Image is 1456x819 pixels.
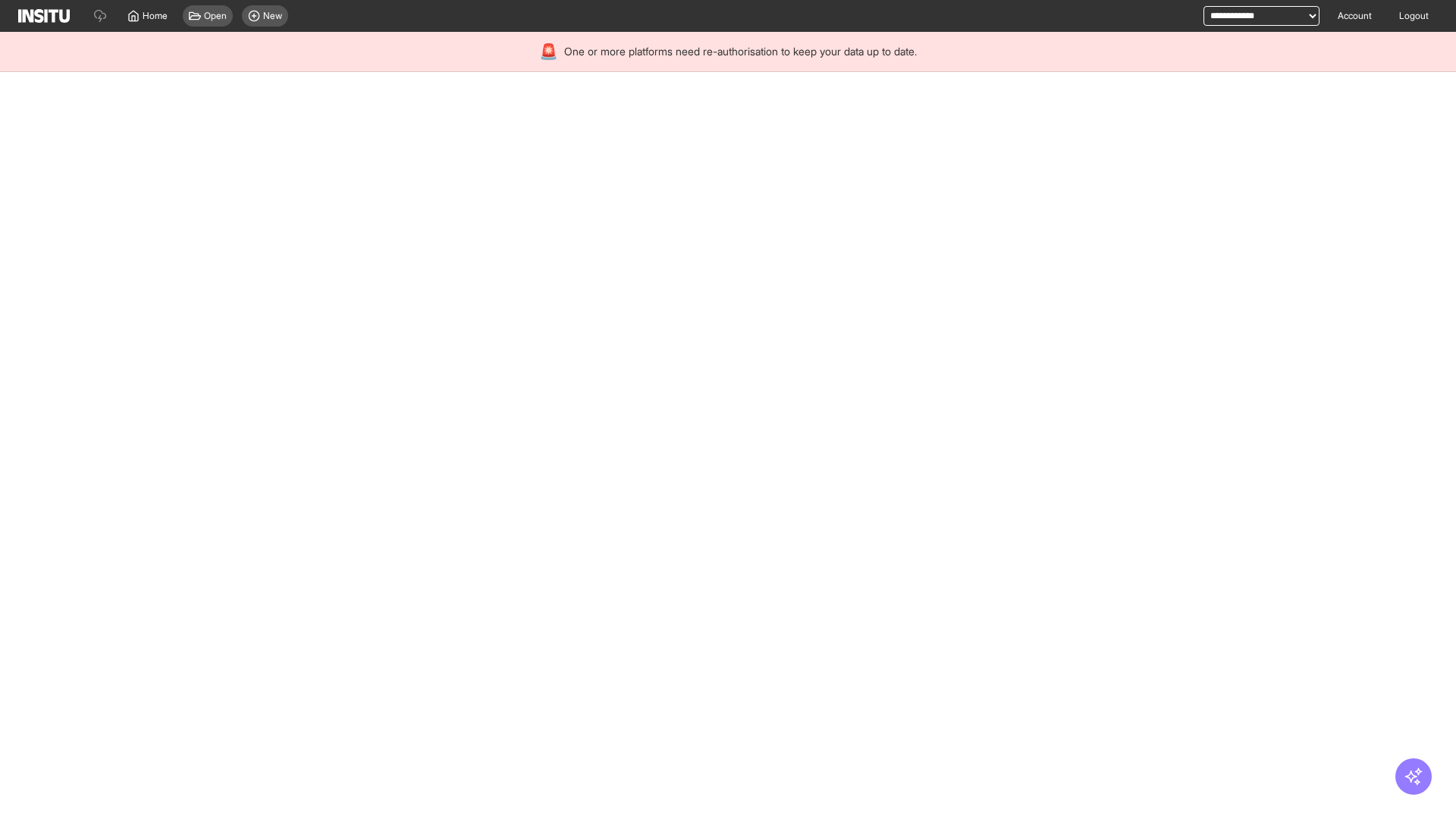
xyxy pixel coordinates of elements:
[18,9,70,23] img: Logo
[564,44,917,59] span: One or more platforms need re-authorisation to keep your data up to date.
[143,10,168,22] span: Home
[204,10,227,22] span: Open
[263,10,282,22] span: New
[539,41,558,62] div: 🚨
